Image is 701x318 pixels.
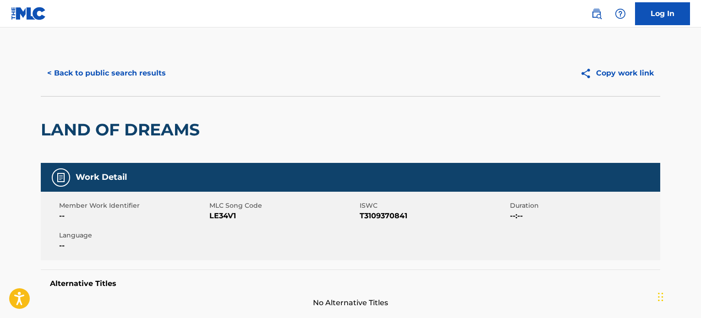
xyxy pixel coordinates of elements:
a: Log In [635,2,690,25]
span: No Alternative Titles [41,297,660,308]
button: Copy work link [574,62,660,85]
span: -- [59,210,207,221]
img: Copy work link [580,68,596,79]
span: Member Work Identifier [59,201,207,210]
span: -- [59,240,207,251]
img: MLC Logo [11,7,46,20]
h5: Alternative Titles [50,279,651,288]
button: < Back to public search results [41,62,172,85]
h5: Work Detail [76,172,127,183]
h2: LAND OF DREAMS [41,119,204,140]
span: Duration [510,201,658,210]
a: Public Search [587,5,606,23]
img: help [615,8,626,19]
iframe: Chat Widget [655,274,701,318]
span: MLC Song Code [209,201,357,210]
div: Drag [658,283,663,311]
span: --:-- [510,210,658,221]
span: T3109370841 [360,210,508,221]
img: Work Detail [55,172,66,183]
span: LE34V1 [209,210,357,221]
img: search [591,8,602,19]
span: ISWC [360,201,508,210]
span: Language [59,231,207,240]
div: Help [611,5,630,23]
